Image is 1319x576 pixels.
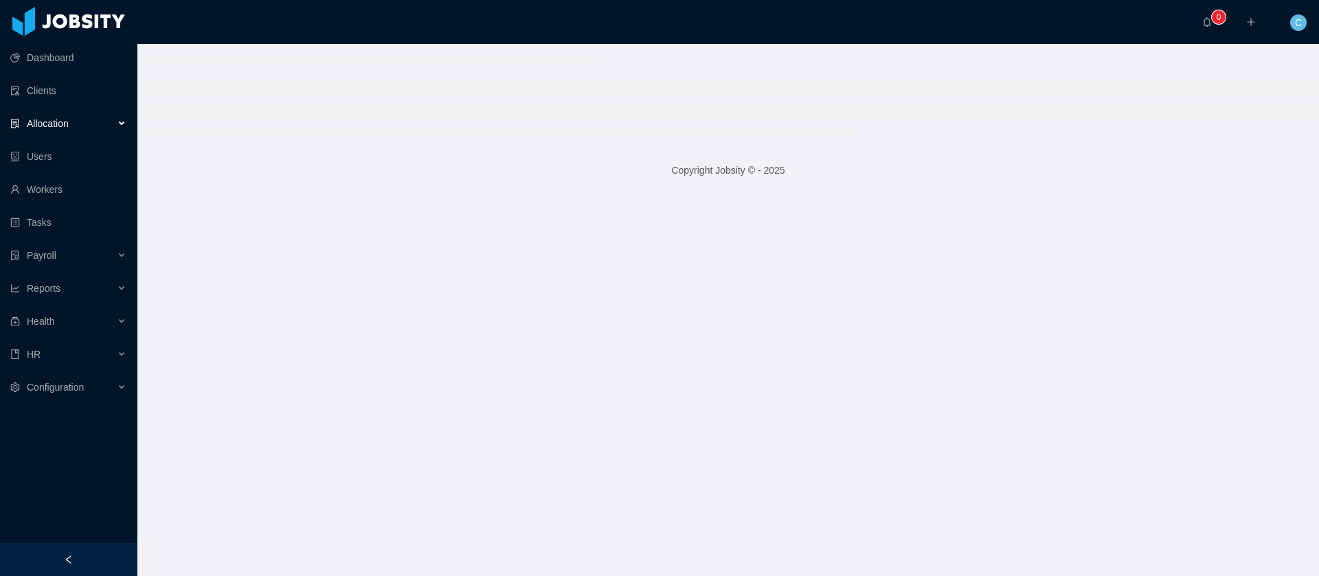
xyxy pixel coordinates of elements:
[27,283,60,294] span: Reports
[137,147,1319,194] footer: Copyright Jobsity © - 2025
[10,209,126,236] a: icon: profileTasks
[1246,17,1256,27] i: icon: plus
[10,176,126,203] a: icon: userWorkers
[1202,17,1212,27] i: icon: bell
[10,44,126,71] a: icon: pie-chartDashboard
[27,382,84,393] span: Configuration
[10,284,20,293] i: icon: line-chart
[10,349,20,359] i: icon: book
[27,118,69,129] span: Allocation
[10,119,20,128] i: icon: solution
[10,77,126,104] a: icon: auditClients
[10,251,20,260] i: icon: file-protect
[10,382,20,392] i: icon: setting
[10,143,126,170] a: icon: robotUsers
[1295,14,1302,31] span: C
[27,316,54,327] span: Health
[27,250,56,261] span: Payroll
[1212,10,1226,24] sup: 0
[10,316,20,326] i: icon: medicine-box
[27,349,41,360] span: HR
